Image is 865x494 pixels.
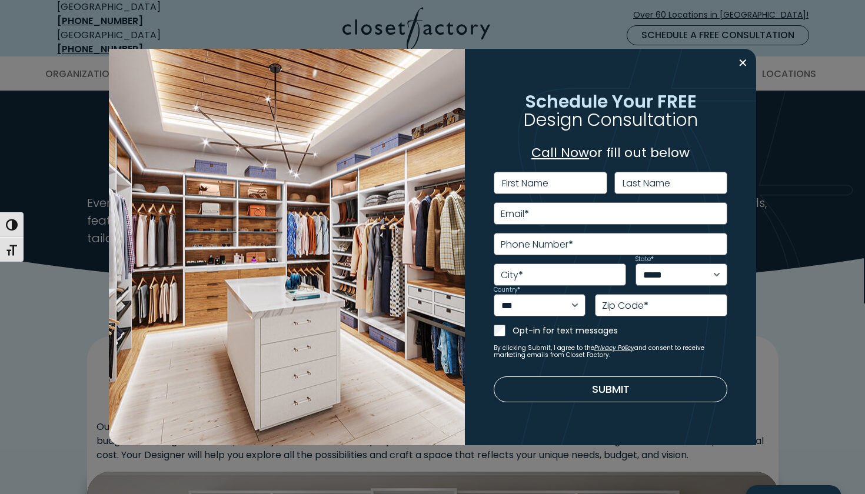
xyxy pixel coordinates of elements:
[602,301,648,311] label: Zip Code
[501,240,573,249] label: Phone Number
[524,107,698,132] span: Design Consultation
[531,143,589,162] a: Call Now
[501,209,529,219] label: Email
[494,143,728,162] p: or fill out below
[734,54,751,72] button: Close modal
[109,49,465,446] img: Walk in closet with island
[494,287,520,293] label: Country
[525,88,697,114] span: Schedule Your FREE
[494,376,728,402] button: Submit
[502,179,548,188] label: First Name
[623,179,670,188] label: Last Name
[494,345,728,359] small: By clicking Submit, I agree to the and consent to receive marketing emails from Closet Factory.
[594,343,634,352] a: Privacy Policy
[636,256,654,262] label: State
[501,271,523,280] label: City
[513,325,728,336] label: Opt-in for text messages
